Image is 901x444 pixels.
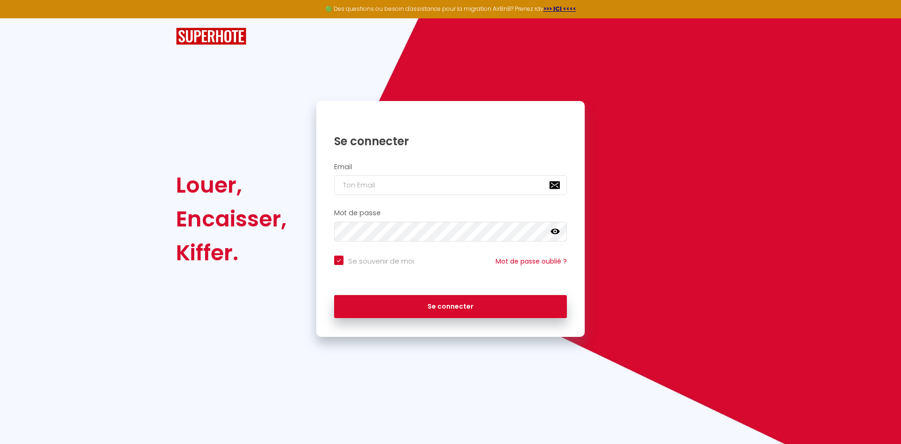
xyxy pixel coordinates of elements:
[334,209,567,217] h2: Mot de passe
[176,202,287,236] div: Encaisser,
[334,295,567,319] button: Se connecter
[334,175,567,195] input: Ton Email
[496,257,567,266] a: Mot de passe oublié ?
[334,134,567,148] h1: Se connecter
[543,5,576,13] a: >>> ICI <<<<
[176,236,287,270] div: Kiffer.
[176,168,287,202] div: Louer,
[176,28,246,45] img: SuperHote logo
[334,163,567,171] h2: Email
